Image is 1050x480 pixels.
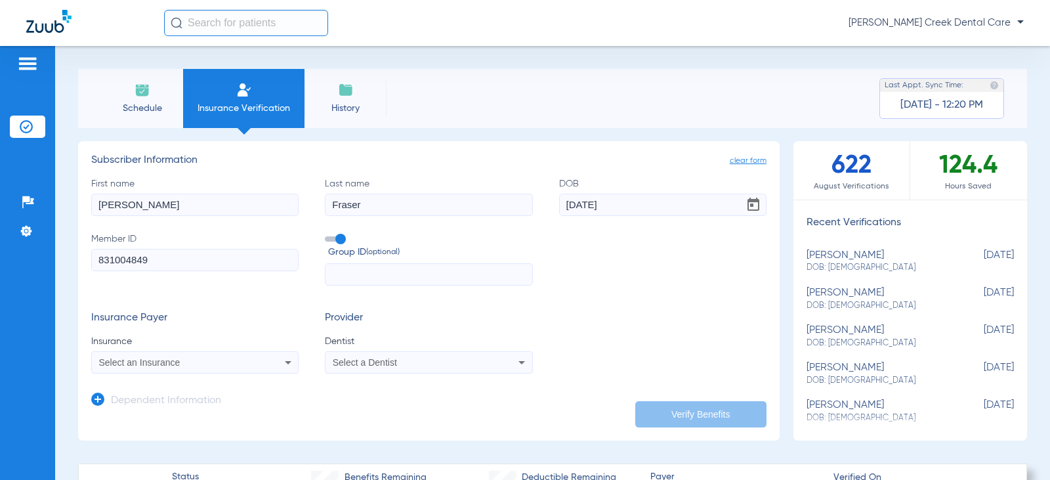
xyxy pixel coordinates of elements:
span: August Verifications [793,180,910,193]
span: [DATE] [948,324,1014,349]
span: clear form [730,154,766,167]
div: [PERSON_NAME] [807,399,948,424]
div: [PERSON_NAME] [807,362,948,386]
div: 124.4 [910,141,1027,200]
input: Last name [325,194,532,216]
img: Search Icon [171,17,182,29]
img: hamburger-icon [17,56,38,72]
h3: Subscriber Information [91,154,766,167]
span: [DATE] [948,362,1014,386]
label: DOB [559,177,766,216]
input: Search for patients [164,10,328,36]
input: Member ID [91,249,299,271]
img: Schedule [135,82,150,98]
div: [PERSON_NAME] [807,324,948,349]
h3: Insurance Payer [91,312,299,325]
span: DOB: [DEMOGRAPHIC_DATA] [807,375,948,387]
span: Dentist [325,335,532,348]
span: DOB: [DEMOGRAPHIC_DATA] [807,412,948,424]
img: Manual Insurance Verification [236,82,252,98]
span: DOB: [DEMOGRAPHIC_DATA] [807,300,948,312]
label: First name [91,177,299,216]
h3: Recent Verifications [793,217,1027,230]
button: Open calendar [740,192,766,218]
button: Verify Benefits [635,401,766,427]
span: Last Appt. Sync Time: [885,79,963,92]
img: last sync help info [990,81,999,90]
span: Group ID [328,246,532,259]
span: [DATE] [948,287,1014,311]
span: [DATE] - 12:20 PM [900,98,983,112]
h3: Dependent Information [111,395,221,408]
input: First name [91,194,299,216]
img: History [338,82,354,98]
h3: Provider [325,312,532,325]
label: Member ID [91,232,299,286]
label: Last name [325,177,532,216]
span: Insurance Verification [193,102,295,115]
div: 622 [793,141,910,200]
span: Schedule [111,102,173,115]
div: [PERSON_NAME] [807,287,948,311]
span: [DATE] [948,399,1014,424]
img: Zuub Logo [26,10,72,33]
span: Hours Saved [910,180,1027,193]
input: DOBOpen calendar [559,194,766,216]
span: Insurance [91,335,299,348]
span: [DATE] [948,250,1014,274]
span: Select an Insurance [99,357,180,368]
span: History [314,102,377,115]
small: (optional) [366,246,400,259]
span: DOB: [DEMOGRAPHIC_DATA] [807,338,948,349]
span: Select a Dentist [333,357,397,368]
span: [PERSON_NAME] Creek Dental Care [849,16,1024,30]
span: DOB: [DEMOGRAPHIC_DATA] [807,262,948,274]
div: [PERSON_NAME] [807,250,948,274]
